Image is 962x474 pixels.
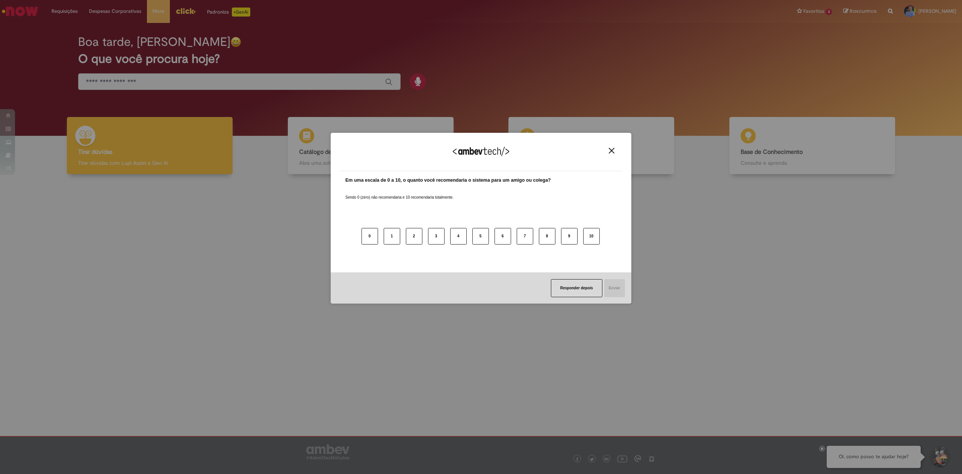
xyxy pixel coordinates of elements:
[406,228,422,245] button: 2
[384,228,400,245] button: 1
[551,279,602,297] button: Responder depois
[362,228,378,245] button: 0
[517,228,533,245] button: 7
[345,177,551,184] label: Em uma escala de 0 a 10, o quanto você recomendaria o sistema para um amigo ou colega?
[607,147,617,154] button: Close
[561,228,578,245] button: 9
[583,228,600,245] button: 10
[450,228,467,245] button: 4
[609,148,614,153] img: Close
[345,186,454,200] label: Sendo 0 (zero) não recomendaria e 10 recomendaria totalmente.
[539,228,555,245] button: 8
[453,147,509,156] img: Logo Ambevtech
[428,228,445,245] button: 3
[472,228,489,245] button: 5
[495,228,511,245] button: 6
